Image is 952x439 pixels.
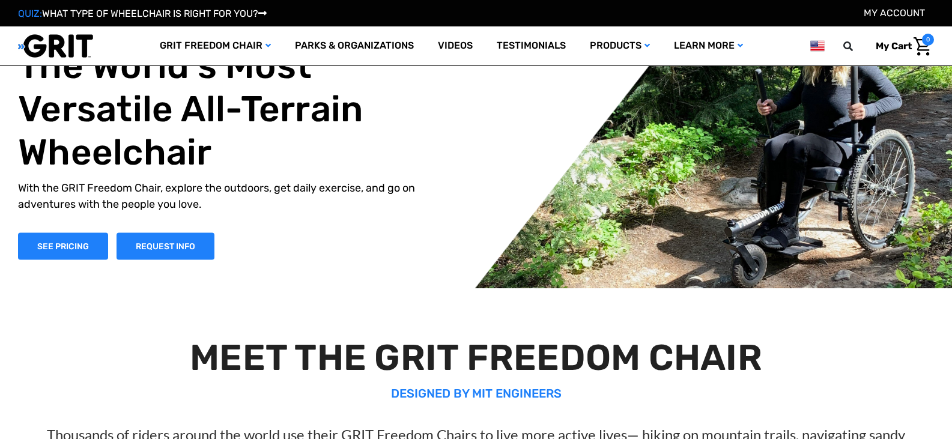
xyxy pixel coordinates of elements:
[876,40,912,52] span: My Cart
[867,34,934,59] a: Cart with 0 items
[117,232,214,259] a: Slide number 1, Request Information
[662,26,755,65] a: Learn More
[485,26,578,65] a: Testimonials
[18,8,267,19] a: QUIZ:WHAT TYPE OF WHEELCHAIR IS RIGHT FOR YOU?
[914,37,931,56] img: Cart
[864,7,925,19] a: Account
[426,26,485,65] a: Videos
[148,26,283,65] a: GRIT Freedom Chair
[578,26,662,65] a: Products
[18,34,93,58] img: GRIT All-Terrain Wheelchair and Mobility Equipment
[18,180,442,212] p: With the GRIT Freedom Chair, explore the outdoors, get daily exercise, and go on adventures with ...
[922,34,934,46] span: 0
[18,44,442,174] h1: The World's Most Versatile All-Terrain Wheelchair
[18,8,42,19] span: QUIZ:
[283,26,426,65] a: Parks & Organizations
[24,336,929,380] h2: MEET THE GRIT FREEDOM CHAIR
[849,34,867,59] input: Search
[18,232,108,259] a: Shop Now
[24,384,929,402] p: DESIGNED BY MIT ENGINEERS
[810,38,825,53] img: us.png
